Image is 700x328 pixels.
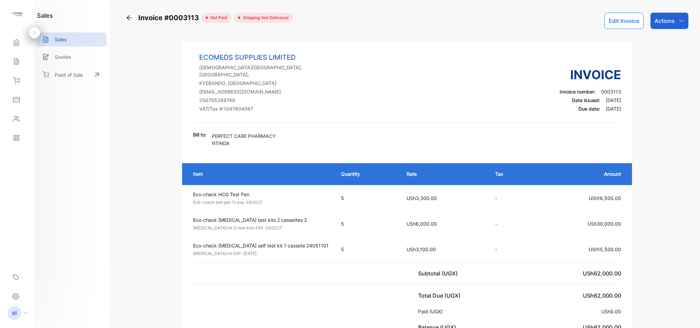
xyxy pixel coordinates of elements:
p: [EMAIL_ADDRESS][DOMAIN_NAME] [199,88,330,95]
p: 5 [341,220,393,227]
span: USh15,500.00 [589,246,621,252]
span: Shipping: Not Delivered [240,15,289,21]
p: Total Due (UGX) [418,291,463,300]
span: not paid [208,15,227,21]
p: ECOMEDS SUPPLIES LIMITED [199,52,330,62]
p: Bill to: [193,131,206,138]
p: 5 [341,246,393,253]
span: USh3,300.00 [407,195,437,201]
a: Quotes [37,50,107,64]
p: el [12,309,17,317]
span: Date issued: [572,97,600,103]
button: Actions [650,13,688,29]
p: PERFECT CARE PHARMACY NTINDA [212,132,290,147]
p: Rate [407,170,481,177]
p: Sales [55,36,67,43]
p: Quotes [55,53,71,60]
span: USh3,100.00 [407,246,436,252]
p: Eco-check [MEDICAL_DATA] test kits 2 cassettes 2 [193,216,329,224]
span: Invoice #0003113 [138,13,202,23]
p: Tax [495,170,525,177]
span: USh0.00 [601,309,621,314]
span: 0003113 [601,89,621,95]
img: logo [12,9,22,19]
p: Subtotal (UGX) [418,269,461,277]
span: USh16,500.00 [589,195,621,201]
span: Due date: [578,106,600,112]
p: Eco-check HCG Test Pen [193,191,329,198]
span: USh62,000.00 [583,292,621,299]
p: [MEDICAL_DATA] kit (2 test kits) EXP. 05/2027 [193,225,329,231]
a: Sales [37,32,107,46]
span: USh6,000.00 [407,221,437,227]
p: [DEMOGRAPHIC_DATA][GEOGRAPHIC_DATA], [GEOGRAPHIC_DATA], [199,64,330,78]
p: 5 [341,195,393,202]
span: USh62,000.00 [583,270,621,277]
span: [DATE] [606,106,621,112]
button: Edit Invoice [604,13,644,29]
iframe: LiveChat chat widget [671,299,700,328]
p: Paid (UGX) [418,308,445,315]
p: KYEBANDO, [GEOGRAPHIC_DATA] [199,80,330,87]
p: Quantity [341,170,393,177]
p: Amount [539,170,621,177]
h1: sales [37,11,53,20]
p: [MEDICAL_DATA] kit EXP. [DATE] [193,251,329,257]
p: VAT/Tax #: 1047604087 [199,105,330,112]
p: - [495,220,525,227]
a: Point of Sale [37,67,107,82]
p: 256705268749 [199,97,330,104]
p: Item [193,170,327,177]
p: Point of Sale [55,71,83,79]
p: Ec0-check test pen 1s exp. 05/2027 [193,199,329,205]
h3: Invoice [560,66,621,84]
p: - [495,246,525,253]
p: Actions [655,17,675,25]
span: USh30,000.00 [588,221,621,227]
p: Eco-check [MEDICAL_DATA] self test kit 1 cassete 24051101 [193,242,329,249]
p: - [495,195,525,202]
span: Invoice number: [560,89,595,95]
span: [DATE] [606,97,621,103]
